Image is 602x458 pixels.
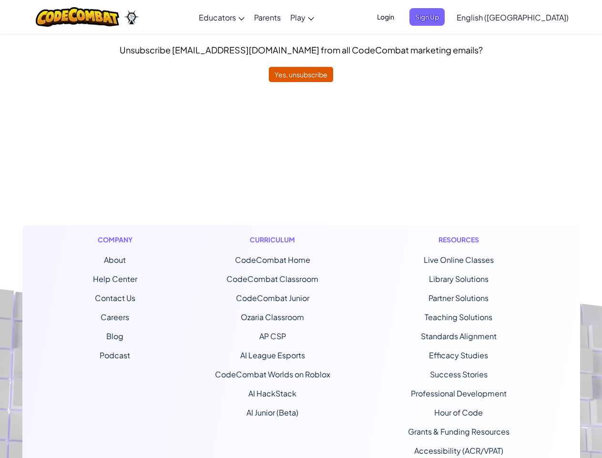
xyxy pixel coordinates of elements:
[93,274,137,284] a: Help Center
[424,255,494,265] a: Live Online Classes
[215,369,330,379] a: CodeCombat Worlds on Roblox
[371,8,400,26] button: Login
[95,293,135,303] span: Contact Us
[425,312,492,322] a: Teaching Solutions
[408,427,510,437] a: Grants & Funding Resources
[452,4,573,30] a: English ([GEOGRAPHIC_DATA])
[240,350,305,360] a: AI League Esports
[36,7,119,27] img: CodeCombat logo
[457,12,569,22] span: English ([GEOGRAPHIC_DATA])
[434,407,483,417] a: Hour of Code
[411,388,507,398] a: Professional Development
[248,388,296,398] a: AI HackStack
[236,293,309,303] a: CodeCombat Junior
[120,44,483,55] span: Unsubscribe [EMAIL_ADDRESS][DOMAIN_NAME] from all CodeCombat marketing emails?
[241,312,304,322] a: Ozaria Classroom
[259,331,286,341] a: AP CSP
[429,350,488,360] a: Efficacy Studies
[199,12,236,22] span: Educators
[93,235,137,245] h1: Company
[409,8,445,26] button: Sign Up
[269,67,333,82] button: Yes, unsubscribe
[414,446,503,456] a: Accessibility (ACR/VPAT)
[226,274,318,284] a: CodeCombat Classroom
[429,274,489,284] a: Library Solutions
[430,369,488,379] a: Success Stories
[429,293,489,303] a: Partner Solutions
[408,235,510,245] h1: Resources
[215,235,330,245] h1: Curriculum
[421,331,497,341] a: Standards Alignment
[286,4,319,30] a: Play
[290,12,306,22] span: Play
[235,255,310,265] span: CodeCombat Home
[100,350,130,360] a: Podcast
[106,331,123,341] a: Blog
[194,4,249,30] a: Educators
[104,255,126,265] a: About
[246,407,298,417] a: AI Junior (Beta)
[124,10,139,24] img: Ozaria
[249,4,286,30] a: Parents
[101,312,129,322] a: Careers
